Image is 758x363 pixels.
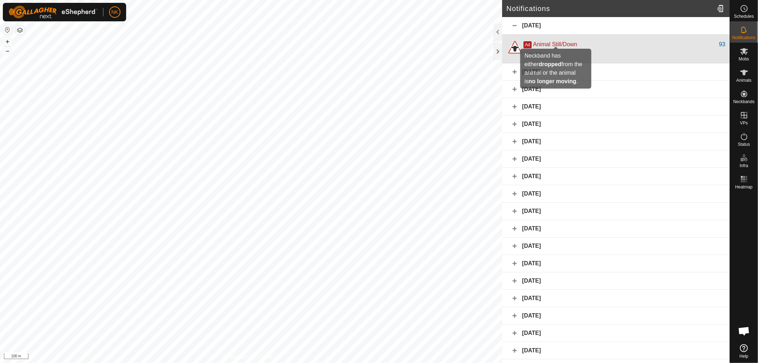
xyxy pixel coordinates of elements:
span: Help [740,354,748,358]
span: Infra [740,164,748,168]
div: 2 hrs ago [523,50,541,57]
div: [DATE] [502,150,730,168]
div: [DATE] [502,168,730,185]
span: Notifications [732,36,756,40]
div: [DATE] [502,133,730,150]
div: [DATE] [502,325,730,342]
span: Animals [736,78,752,82]
div: [DATE] [502,272,730,290]
span: VPs [740,121,748,125]
span: Ad [523,41,532,48]
button: Map Layers [16,26,24,34]
div: [DATE] [502,203,730,220]
div: [DATE] [502,63,730,81]
span: Animal Still/Down [533,41,577,47]
div: [DATE] [502,220,730,237]
span: Heatmap [735,185,753,189]
button: Reset Map [3,26,12,34]
span: NK [111,9,118,16]
span: Schedules [734,14,754,18]
img: Gallagher Logo [9,6,97,18]
span: Status [738,142,750,146]
span: Mobs [739,57,749,61]
div: 93 [719,40,725,49]
div: [DATE] [502,290,730,307]
a: Privacy Policy [223,354,250,360]
span: Neckbands [733,100,754,104]
div: [DATE] [502,116,730,133]
a: Contact Us [258,354,279,360]
div: [DATE] [502,185,730,203]
div: [DATE] [502,255,730,272]
a: Help [730,341,758,361]
div: [DATE] [502,342,730,359]
div: [DATE] [502,17,730,34]
h2: Notifications [506,4,714,13]
div: [DATE] [502,307,730,325]
div: [DATE] [502,237,730,255]
div: [DATE] [502,81,730,98]
div: Open chat [733,320,755,342]
button: – [3,47,12,55]
button: + [3,37,12,46]
div: [DATE] [502,98,730,116]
